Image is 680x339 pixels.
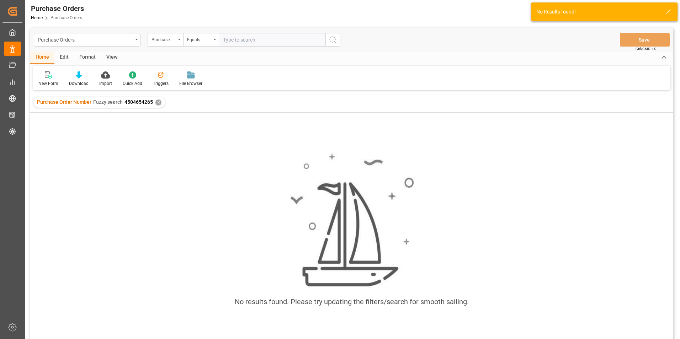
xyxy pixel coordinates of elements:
[153,80,169,87] div: Triggers
[183,33,219,47] button: open menu
[34,33,140,47] button: open menu
[30,52,54,64] div: Home
[219,33,325,47] input: Type to search
[74,52,101,64] div: Format
[31,15,43,20] a: Home
[99,80,112,87] div: Import
[620,33,670,47] button: Save
[31,3,84,14] div: Purchase Orders
[54,52,74,64] div: Edit
[38,35,133,44] div: Purchase Orders
[37,99,91,105] span: Purchase Order Number
[93,99,123,105] span: Fuzzy search
[155,99,161,106] div: ✕
[289,152,414,288] img: smooth_sailing.jpeg
[38,80,58,87] div: New Form
[101,52,123,64] div: View
[123,80,142,87] div: Quick Add
[187,35,211,43] div: Equals
[124,99,153,105] span: 4504654265
[69,80,89,87] div: Download
[325,33,340,47] button: search button
[152,35,176,43] div: Purchase Order Number
[235,296,469,307] div: No results found. Please try updating the filters/search for smooth sailing.
[636,46,656,52] span: Ctrl/CMD + S
[179,80,202,87] div: File Browser
[148,33,183,47] button: open menu
[536,8,659,16] div: No Results found!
